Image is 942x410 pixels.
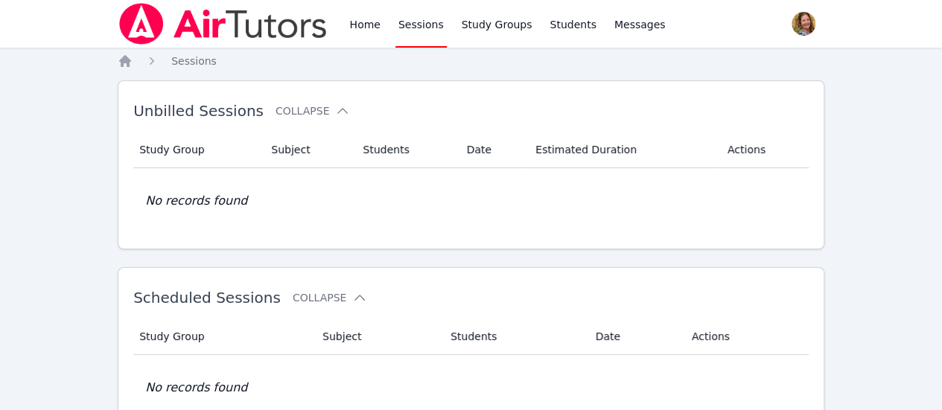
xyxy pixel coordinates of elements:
[314,318,442,355] th: Subject
[171,55,217,67] span: Sessions
[133,289,281,307] span: Scheduled Sessions
[586,318,682,355] th: Date
[118,54,824,68] nav: Breadcrumb
[526,132,719,168] th: Estimated Duration
[133,132,262,168] th: Study Group
[354,132,457,168] th: Students
[118,3,328,45] img: Air Tutors
[442,318,586,355] th: Students
[171,54,217,68] a: Sessions
[133,318,314,355] th: Study Group
[276,103,350,118] button: Collapse
[262,132,354,168] th: Subject
[457,132,526,168] th: Date
[614,17,666,32] span: Messages
[719,132,809,168] th: Actions
[293,290,367,305] button: Collapse
[133,102,264,120] span: Unbilled Sessions
[683,318,809,355] th: Actions
[133,168,809,234] td: No records found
